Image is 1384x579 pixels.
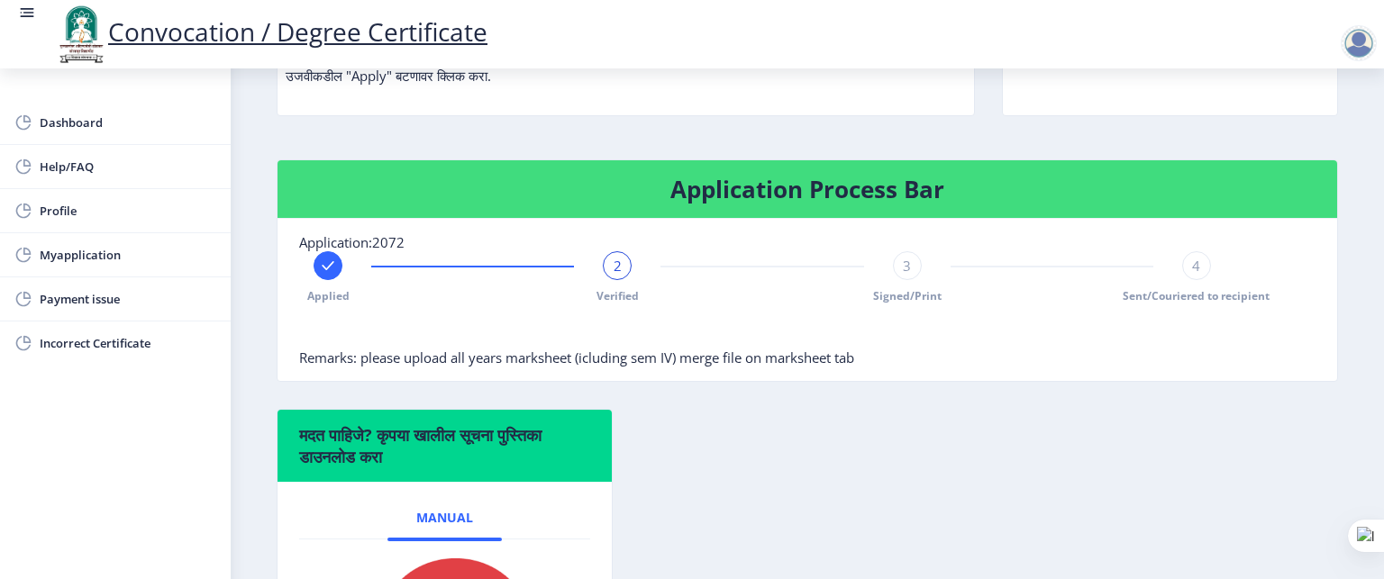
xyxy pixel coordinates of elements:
[307,288,350,303] span: Applied
[54,14,487,49] a: Convocation / Degree Certificate
[40,156,216,177] span: Help/FAQ
[40,332,216,354] span: Incorrect Certificate
[40,112,216,133] span: Dashboard
[596,288,639,303] span: Verified
[903,257,911,275] span: 3
[1192,257,1200,275] span: 4
[40,288,216,310] span: Payment issue
[387,496,502,539] a: Manual
[416,511,473,525] span: Manual
[54,4,108,65] img: logo
[40,200,216,222] span: Profile
[299,348,854,366] span: Remarks: please upload all years marksheet (icluding sem IV) merge file on marksheet tab
[299,424,590,467] h6: मदत पाहिजे? कृपया खालील सूचना पुस्तिका डाउनलोड करा
[299,233,405,251] span: Application:2072
[299,175,1316,204] h4: Application Process Bar
[873,288,942,303] span: Signed/Print
[614,257,622,275] span: 2
[1123,288,1270,303] span: Sent/Couriered to recipient
[40,244,216,266] span: Myapplication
